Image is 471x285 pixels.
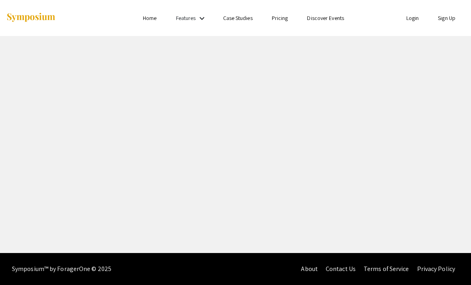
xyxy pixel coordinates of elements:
a: Sign Up [438,14,455,22]
a: Pricing [272,14,288,22]
mat-icon: Expand Features list [197,14,207,23]
a: Home [143,14,156,22]
a: About [301,265,318,273]
a: Case Studies [223,14,253,22]
a: Discover Events [307,14,344,22]
a: Features [176,14,196,22]
a: Login [406,14,419,22]
a: Contact Us [326,265,356,273]
img: Symposium by ForagerOne [6,12,56,23]
a: Privacy Policy [417,265,455,273]
div: Symposium™ by ForagerOne © 2025 [12,253,111,285]
a: Terms of Service [364,265,409,273]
